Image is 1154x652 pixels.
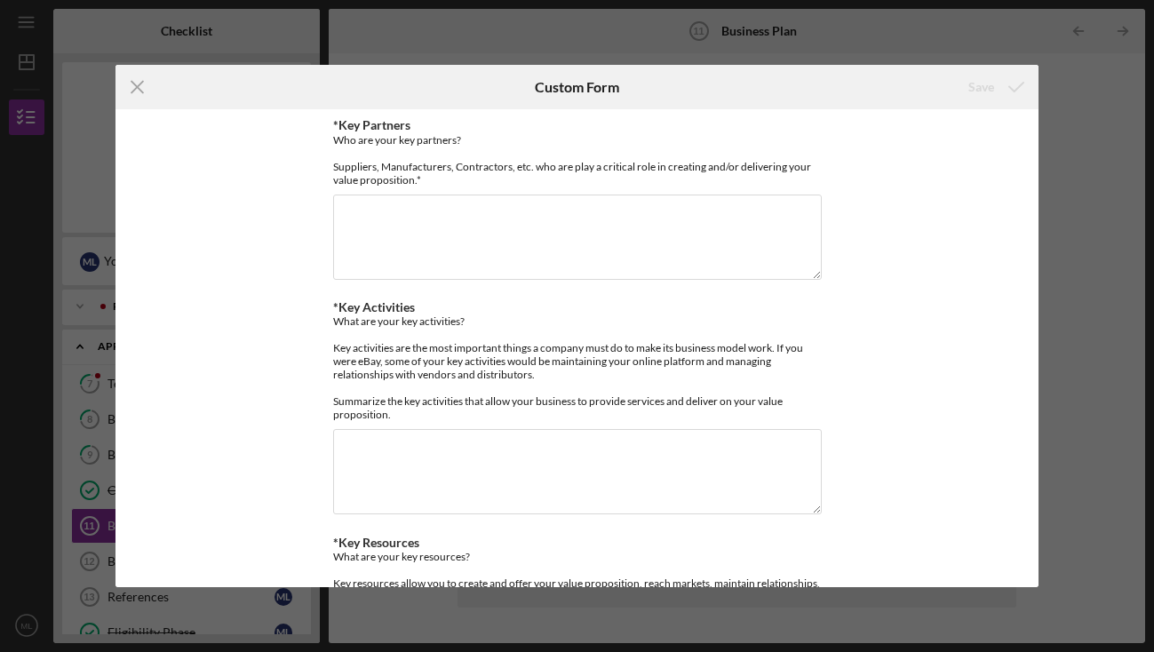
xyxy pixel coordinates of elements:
[333,535,419,550] label: *Key Resources
[951,69,1039,105] button: Save
[968,69,994,105] div: Save
[535,79,619,95] h6: Custom Form
[333,133,822,187] div: Who are your key partners? Suppliers, Manufacturers, Contractors, etc. who are play a critical ro...
[333,299,415,314] label: *Key Activities
[333,117,410,132] label: *Key Partners
[333,314,822,421] div: What are your key activities? Key activities are the most important things a company must do to m...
